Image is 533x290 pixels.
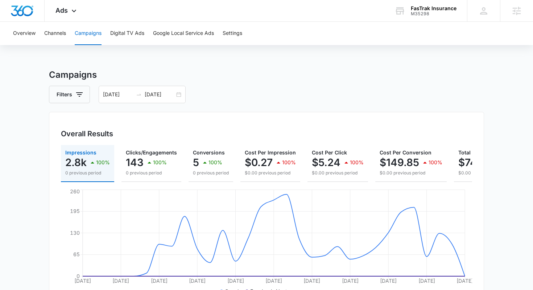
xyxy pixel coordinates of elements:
tspan: [DATE] [189,278,206,284]
p: 0 previous period [126,170,177,176]
button: Overview [13,22,36,45]
tspan: [DATE] [265,278,282,284]
span: Clicks/Engagements [126,149,177,156]
button: Channels [44,22,66,45]
p: 100% [208,160,222,165]
button: Google Local Service Ads [153,22,214,45]
div: account name [411,5,456,11]
p: 100% [429,160,442,165]
div: account id [411,11,456,16]
button: Settings [223,22,242,45]
p: 143 [126,157,144,168]
button: Campaigns [75,22,102,45]
h3: Campaigns [49,68,484,81]
tspan: 65 [73,251,80,257]
p: 100% [153,160,167,165]
tspan: 0 [77,273,80,279]
p: $149.85 [380,157,419,168]
tspan: [DATE] [151,278,168,284]
tspan: [DATE] [74,278,91,284]
tspan: [DATE] [303,278,320,284]
p: 100% [96,160,110,165]
span: Cost Per Click [312,149,347,156]
p: 100% [282,160,296,165]
span: Total Spend [458,149,488,156]
span: to [136,92,142,97]
tspan: [DATE] [418,278,435,284]
p: $0.00 previous period [380,170,442,176]
tspan: 195 [70,208,80,214]
h3: Overall Results [61,128,113,139]
input: End date [145,90,175,98]
tspan: 130 [70,230,80,236]
tspan: [DATE] [112,278,129,284]
p: 5 [193,157,199,168]
button: Digital TV Ads [110,22,144,45]
span: Ads [55,7,68,14]
p: 2.8k [65,157,87,168]
p: $0.00 previous period [458,170,522,176]
p: $5.24 [312,157,340,168]
span: swap-right [136,92,142,97]
input: Start date [103,90,133,98]
tspan: [DATE] [380,278,397,284]
p: $0.00 previous period [312,170,364,176]
p: 100% [350,160,364,165]
p: 0 previous period [193,170,229,176]
tspan: [DATE] [227,278,244,284]
p: $0.27 [245,157,273,168]
tspan: 260 [70,188,80,194]
p: $0.00 previous period [245,170,296,176]
button: Filters [49,86,90,103]
span: Cost Per Conversion [380,149,431,156]
span: Conversions [193,149,225,156]
p: 0 previous period [65,170,110,176]
span: Impressions [65,149,96,156]
tspan: [DATE] [342,278,359,284]
p: $749.24 [458,157,499,168]
span: Cost Per Impression [245,149,296,156]
tspan: [DATE] [456,278,473,284]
